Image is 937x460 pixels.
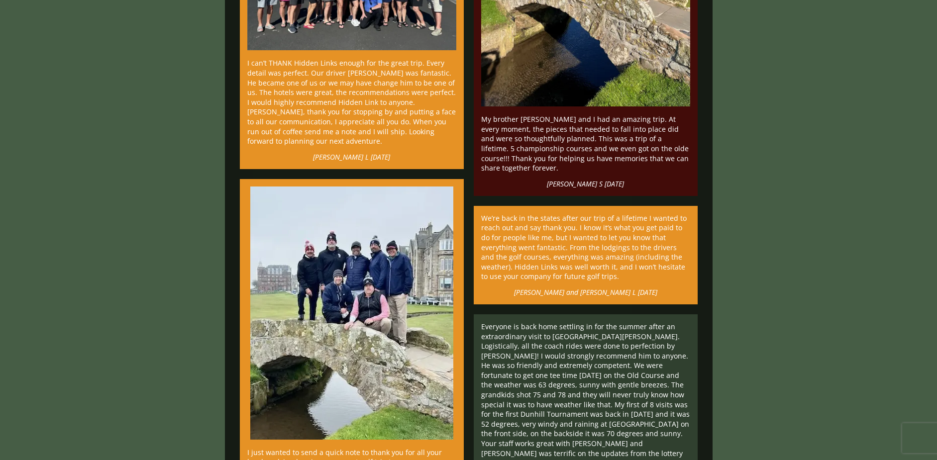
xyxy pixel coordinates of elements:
[481,114,690,173] p: My brother [PERSON_NAME] and I had an amazing trip. At every moment, the pieces that needed to fa...
[481,179,690,188] span: [PERSON_NAME] S [DATE]
[481,287,690,297] span: [PERSON_NAME] and [PERSON_NAME] L [DATE]
[247,58,456,146] p: I can’t THANK Hidden Links enough for the great trip. Every detail was perfect. Our driver [PERSO...
[481,213,690,281] p: We’re back in the states after our trip of a lifetime I wanted to reach out and say thank you. I ...
[247,152,456,162] span: [PERSON_NAME] L [DATE]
